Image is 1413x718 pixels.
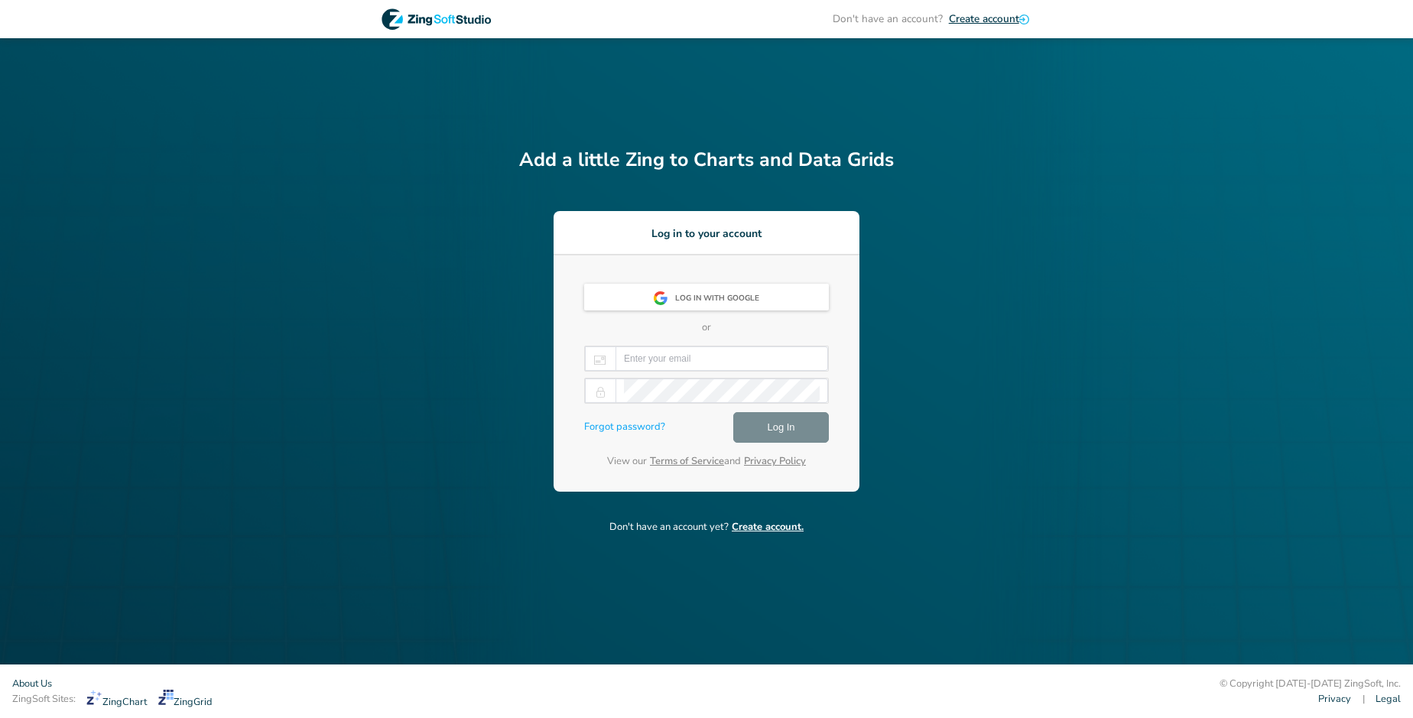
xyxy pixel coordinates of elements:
a: ZingGrid [158,690,213,710]
span: Create account [949,11,1019,26]
span: | [1363,692,1365,707]
input: Enter your email [624,347,820,370]
a: Terms of Service [650,454,724,468]
p: or [584,320,829,336]
div: Log in with Google [675,285,768,313]
span: ZingSoft Sites: [12,692,76,707]
button: Log In [733,412,829,443]
p: Don't have an account yet? [519,520,894,535]
a: Privacy Policy [744,454,806,468]
a: Forgot password? [584,420,665,435]
h3: Log in to your account [554,226,859,242]
a: ZingChart [86,690,147,710]
p: View our and [584,454,829,469]
span: Log In [767,418,794,437]
h2: Add a little Zing to Charts and Data Grids [519,146,894,175]
div: © Copyright [DATE]-[DATE] ZingSoft, Inc. [1220,677,1401,692]
span: Create account. [732,520,804,534]
a: About Us [12,677,52,691]
a: Privacy [1318,692,1351,707]
a: Legal [1376,692,1401,707]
